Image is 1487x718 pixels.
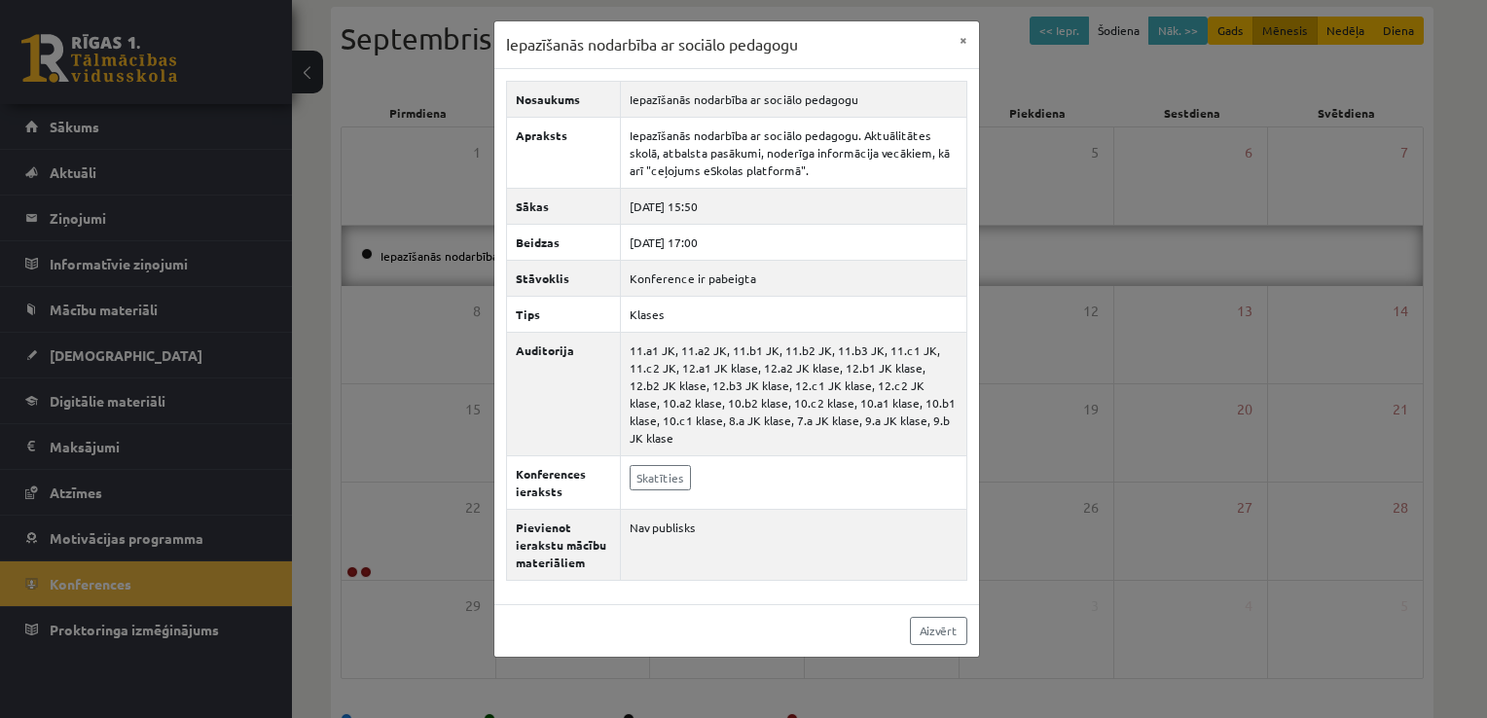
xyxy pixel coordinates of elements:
td: Iepazīšanās nodarbība ar sociālo pedagogu [620,81,966,117]
th: Beidzas [506,224,620,260]
th: Tips [506,296,620,332]
a: Skatīties [630,465,691,490]
th: Apraksts [506,117,620,188]
th: Stāvoklis [506,260,620,296]
th: Auditorija [506,332,620,455]
button: × [948,21,979,58]
td: Iepazīšanās nodarbība ar sociālo pedagogu. Aktuālitātes skolā, atbalsta pasākumi, noderīga inform... [620,117,966,188]
th: Nosaukums [506,81,620,117]
th: Pievienot ierakstu mācību materiāliem [506,509,620,580]
td: 11.a1 JK, 11.a2 JK, 11.b1 JK, 11.b2 JK, 11.b3 JK, 11.c1 JK, 11.c2 JK, 12.a1 JK klase, 12.a2 JK kl... [620,332,966,455]
td: Konference ir pabeigta [620,260,966,296]
td: [DATE] 17:00 [620,224,966,260]
td: Nav publisks [620,509,966,580]
td: Klases [620,296,966,332]
th: Konferences ieraksts [506,455,620,509]
td: [DATE] 15:50 [620,188,966,224]
h3: Iepazīšanās nodarbība ar sociālo pedagogu [506,33,798,56]
a: Aizvērt [910,617,967,645]
th: Sākas [506,188,620,224]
